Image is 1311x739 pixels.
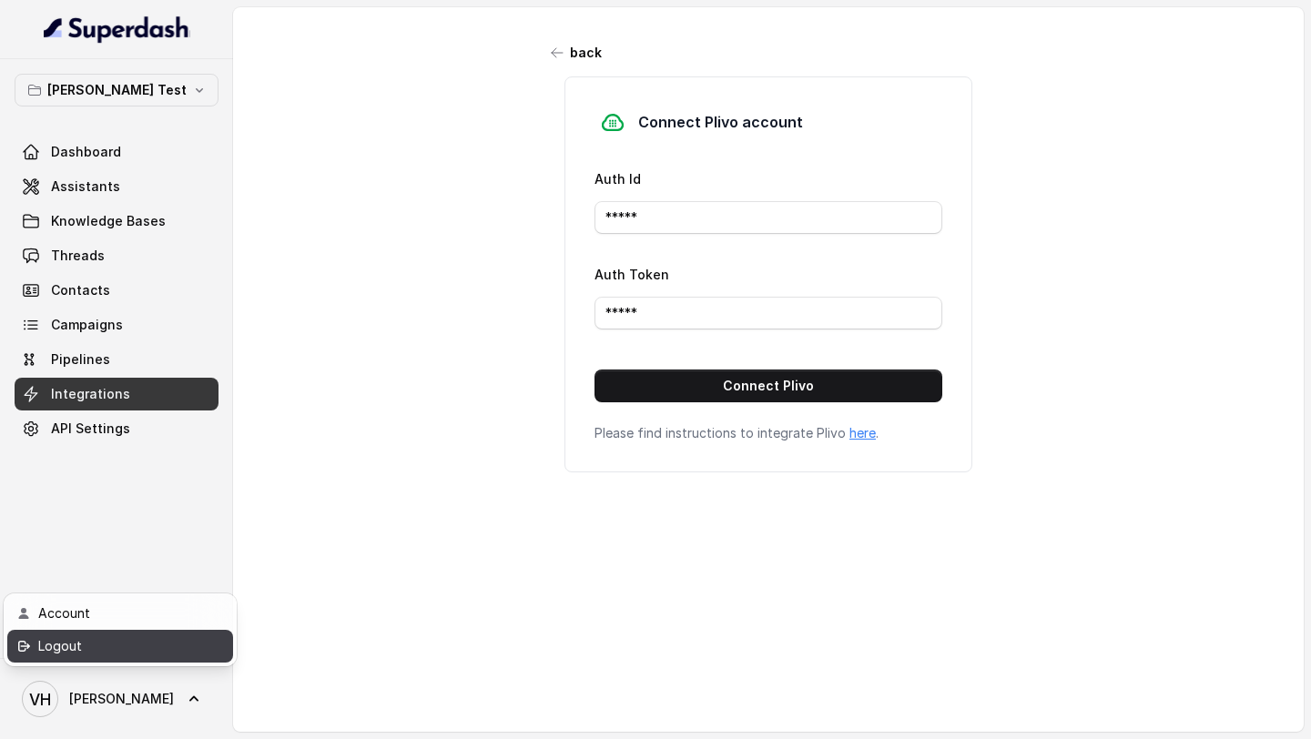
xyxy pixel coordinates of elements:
[15,673,218,724] a: [PERSON_NAME]
[38,635,193,657] div: Logout
[38,602,193,624] div: Account
[29,690,51,709] text: VH
[4,593,237,666] div: [PERSON_NAME]
[69,690,174,708] span: [PERSON_NAME]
